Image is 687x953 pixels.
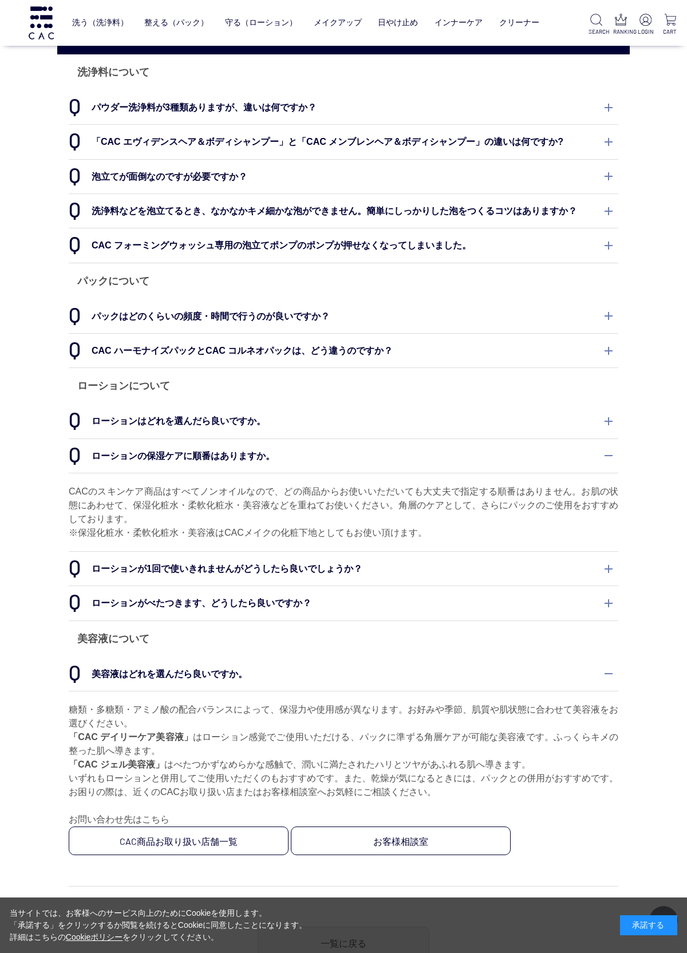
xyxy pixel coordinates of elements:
[638,14,653,36] a: LOGIN
[662,14,678,36] a: CART
[69,404,618,438] dt: ローションはどれを選んだら良いですか。
[144,9,208,36] a: 整える（パック）
[69,125,618,159] dt: 「CAC エヴィデンスヘア＆ボディシャンプー」と「CAC メンブレンヘア＆ボディシャンプー」の違いは何ですか?
[499,9,539,36] a: クリーナー
[27,6,56,39] img: logo
[69,485,618,540] p: CACのスキンケア商品はすべてノンオイルなので、どの商品からお使いいただいても大丈夫で指定する順番はありません。お肌の状態にあわせて、保湿化粧水・柔軟化粧水・美容液などを重ねてお使いください。角...
[291,827,511,855] a: お客様相談室
[69,299,618,333] dt: パックはどのくらいの頻度・時間で行うのが良いですか？
[69,586,618,620] dt: ローションがべたつきます、どうしたら良いですか？
[69,194,618,228] dt: 洗浄料などを泡立てるとき、なかなかキメ細かな泡ができません。簡単にしっかりした泡をつくるコツはありますか？
[69,334,618,367] dt: CAC ハーモナイズパックとCAC コルネオパックは、どう違うのですか？
[378,9,418,36] a: 日やけ止め
[69,703,618,875] p: 糖類・多糖類・アミノ酸の配合バランスによって、保湿力や使用感が異なります。お好みや季節、肌質や肌状態に合わせて美容液をお選びください。 はローション感覚でご使用いただける、パックに準ずる角層ケア...
[314,9,362,36] a: メイクアップ
[69,732,193,742] b: 「CAC デイリーケア美容液」
[69,827,289,855] a: CAC商品お取り扱い店舗一覧
[435,9,483,36] a: インナーケア
[69,54,618,90] h3: 洗浄料について
[662,27,678,36] p: CART
[69,552,618,586] dt: ローションが1回で使いきれませんがどうしたら良いでしょうか？
[72,9,128,36] a: 洗う（洗浄料）
[69,90,618,124] dt: パウダー洗浄料が3種類ありますが、違いは何ですか？
[613,14,629,36] a: RANKING
[10,907,307,943] div: 当サイトでは、お客様へのサービス向上のためにCookieを使用します。 「承諾する」をクリックするか閲覧を続けるとCookieに同意したことになります。 詳細はこちらの をクリックしてください。
[638,27,653,36] p: LOGIN
[589,27,604,36] p: SEARCH
[225,9,297,36] a: 守る（ローション）
[69,160,618,193] dt: 泡立てが面倒なのですが必要ですか？
[69,368,618,404] h3: ローションについて
[69,760,164,769] b: 「CAC ジェル美容液」
[69,439,618,473] dt: ローションの保湿ケアに順番はありますか。
[66,932,123,942] a: Cookieポリシー
[589,14,604,36] a: SEARCH
[69,228,618,262] dt: CAC フォーミングウォッシュ専用の泡立てポンプのポンプが押せなくなってしまいました。
[613,27,629,36] p: RANKING
[620,915,677,935] div: 承諾する
[69,657,618,691] dt: 美容液はどれを選んだら良いですか。
[69,621,618,657] h3: 美容液について
[69,263,618,299] h3: パックについて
